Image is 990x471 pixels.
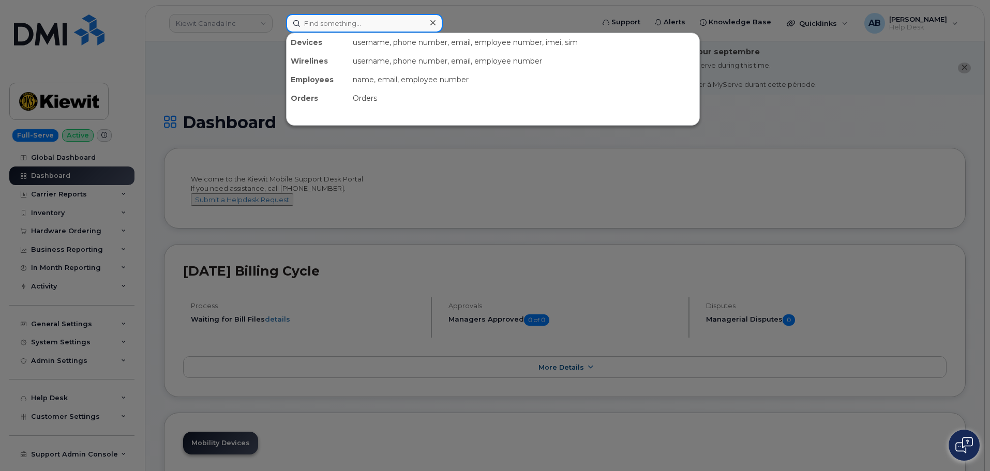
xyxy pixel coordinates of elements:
[287,33,349,52] div: Devices
[349,52,699,70] div: username, phone number, email, employee number
[287,89,349,108] div: Orders
[287,70,349,89] div: Employees
[287,52,349,70] div: Wirelines
[349,70,699,89] div: name, email, employee number
[349,89,699,108] div: Orders
[955,437,973,453] img: Open chat
[349,33,699,52] div: username, phone number, email, employee number, imei, sim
